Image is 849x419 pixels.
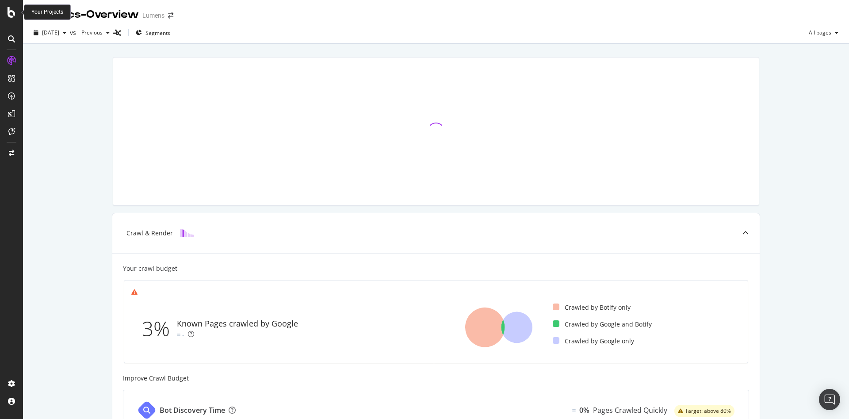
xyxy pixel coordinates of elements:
[685,408,731,414] span: Target: above 80%
[819,389,840,410] div: Open Intercom Messenger
[553,303,631,312] div: Crawled by Botify only
[126,229,173,238] div: Crawl & Render
[123,264,177,273] div: Your crawl budget
[674,405,734,417] div: warning label
[593,405,667,415] div: Pages Crawled Quickly
[553,337,634,346] div: Crawled by Google only
[142,11,164,20] div: Lumens
[160,405,225,415] div: Bot Discovery Time
[123,374,749,383] div: Improve Crawl Budget
[78,29,103,36] span: Previous
[180,229,194,237] img: block-icon
[142,314,177,343] div: 3%
[42,29,59,36] span: 2025 Aug. 3rd
[182,331,184,339] div: -
[30,26,70,40] button: [DATE]
[30,7,139,22] div: Analytics - Overview
[177,318,298,330] div: Known Pages crawled by Google
[31,8,63,16] div: Your Projects
[805,26,842,40] button: All pages
[572,409,576,411] img: Equal
[132,26,174,40] button: Segments
[553,320,652,329] div: Crawled by Google and Botify
[579,405,589,415] div: 0%
[70,28,78,37] span: vs
[805,29,831,36] span: All pages
[168,12,173,19] div: arrow-right-arrow-left
[78,26,113,40] button: Previous
[177,334,180,336] img: Equal
[145,29,170,37] span: Segments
